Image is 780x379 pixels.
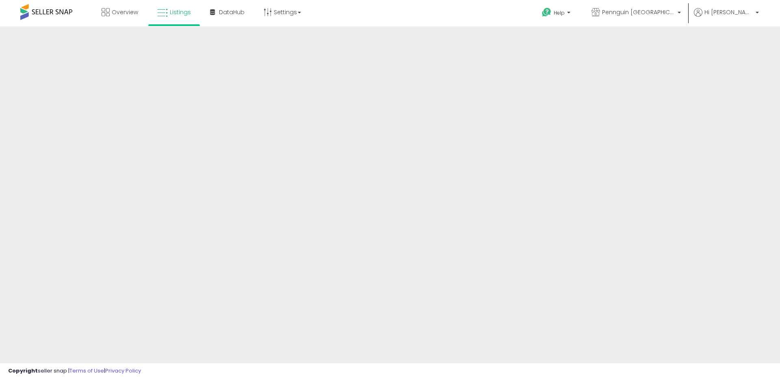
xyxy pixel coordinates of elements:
[704,8,753,16] span: Hi [PERSON_NAME]
[219,8,245,16] span: DataHub
[112,8,138,16] span: Overview
[535,1,578,26] a: Help
[542,7,552,17] i: Get Help
[602,8,675,16] span: Pennguin [GEOGRAPHIC_DATA]
[554,9,565,16] span: Help
[694,8,759,26] a: Hi [PERSON_NAME]
[170,8,191,16] span: Listings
